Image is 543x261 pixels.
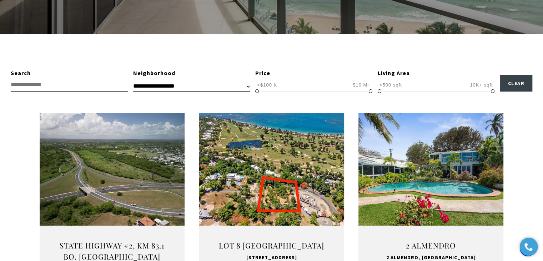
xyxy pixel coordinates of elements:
span: 10K+ sqft [468,82,494,88]
div: Neighborhood [133,69,250,78]
span: <$100 K [255,82,279,88]
div: Search [11,69,128,78]
span: <500 sqft [378,82,404,88]
button: Clear [500,75,533,92]
span: $10 M+ [351,82,372,88]
div: Price [255,69,372,78]
div: Living Area [378,69,495,78]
